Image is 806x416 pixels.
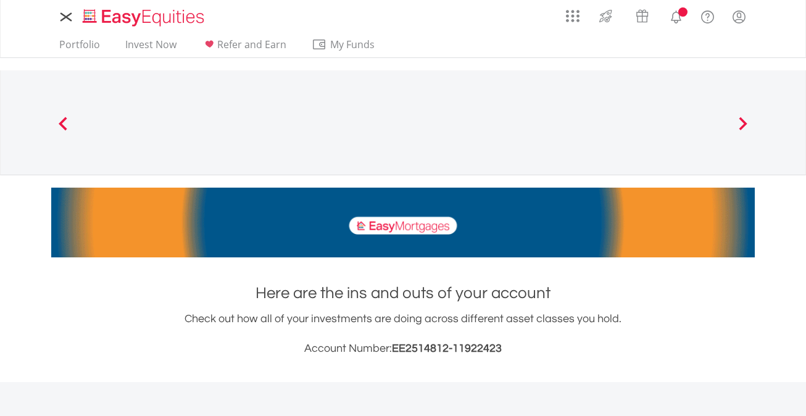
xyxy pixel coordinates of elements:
[312,36,393,52] span: My Funds
[78,3,209,28] a: Home page
[51,310,755,357] div: Check out how all of your investments are doing across different asset classes you hold.
[660,3,692,28] a: Notifications
[692,3,723,28] a: FAQ's and Support
[558,3,588,23] a: AppsGrid
[120,38,181,57] a: Invest Now
[217,38,286,51] span: Refer and Earn
[51,340,755,357] h3: Account Number:
[723,3,755,30] a: My Profile
[624,3,660,26] a: Vouchers
[596,6,616,26] img: thrive-v2.svg
[392,343,502,354] span: EE2514812-11922423
[80,7,209,28] img: EasyEquities_Logo.png
[54,38,105,57] a: Portfolio
[632,6,652,26] img: vouchers-v2.svg
[566,9,580,23] img: grid-menu-icon.svg
[197,38,291,57] a: Refer and Earn
[51,188,755,257] img: EasyMortage Promotion Banner
[51,282,755,304] h1: Here are the ins and outs of your account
